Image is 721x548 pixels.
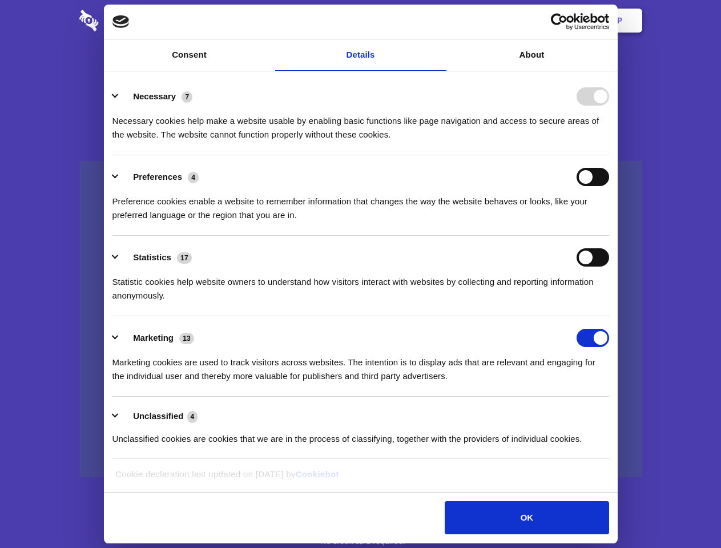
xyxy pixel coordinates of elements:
img: logo [112,15,130,28]
h4: Auto-redaction of sensitive data, encrypted data sharing and self-destructing private chats. Shar... [79,104,642,142]
button: Statistics (17) [112,248,199,267]
button: Necessary (7) [112,87,200,106]
button: Marketing (13) [112,329,202,347]
div: Unclassified cookies are cookies that we are in the process of classifying, together with the pro... [112,424,609,446]
iframe: Drift Widget Chat Controller [664,491,707,534]
span: 4 [188,172,199,183]
a: Pricing [335,3,385,38]
a: Wistia video thumbnail [79,161,642,478]
a: Usercentrics Cookiebot - opens in a new window [509,13,609,30]
button: OK [445,501,609,534]
span: 13 [179,333,194,344]
label: Preferences [133,172,182,182]
span: 7 [182,91,192,103]
label: Statistics [133,252,171,262]
label: Marketing [133,333,174,342]
a: Contact [463,3,515,38]
span: 17 [177,252,192,264]
img: logo-wordmark-white-trans-d4663122ce5f474addd5e946df7df03e33cb6a1c49d2221995e7729f52c070b2.svg [79,10,177,31]
a: Consent [104,39,275,71]
h1: Eliminate Slack Data Loss. [79,51,642,92]
div: Necessary cookies help make a website usable by enabling basic functions like page navigation and... [112,106,609,142]
a: Login [518,3,567,38]
a: Cookiebot [296,469,339,479]
button: Unclassified (4) [112,409,205,424]
label: Necessary [133,91,176,101]
div: Preference cookies enable a website to remember information that changes the way the website beha... [112,186,609,222]
a: About [446,39,618,71]
div: Cookie declaration last updated on [DATE] by [107,468,614,490]
div: Statistic cookies help website owners to understand how visitors interact with websites by collec... [112,267,609,303]
div: Marketing cookies are used to track visitors across websites. The intention is to display ads tha... [112,347,609,383]
span: 4 [187,411,198,422]
a: Details [275,39,446,71]
button: Preferences (4) [112,168,206,186]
